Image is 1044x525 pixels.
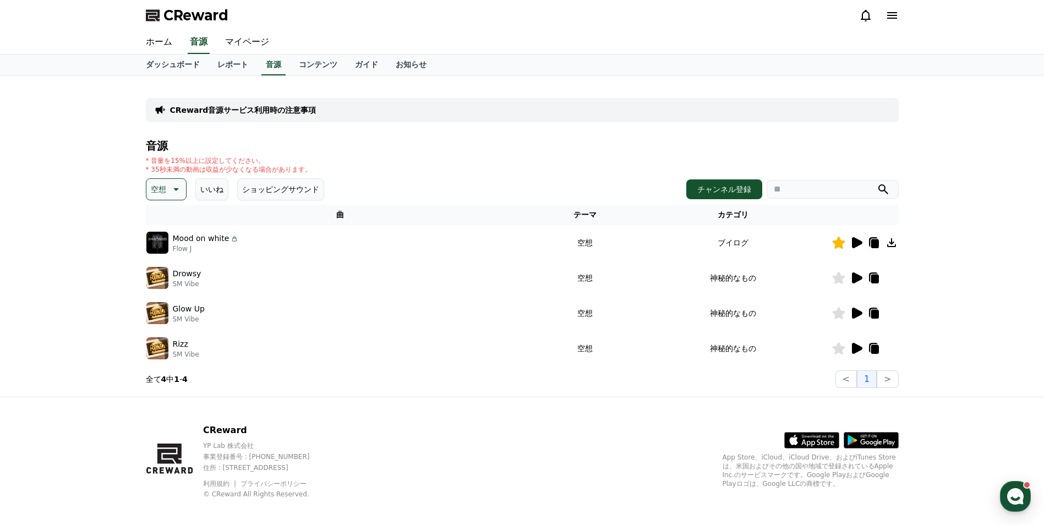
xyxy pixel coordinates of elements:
img: music [146,302,168,324]
p: CReward [203,424,331,437]
td: 神秘的なもの [635,296,831,331]
th: テーマ [535,205,635,225]
th: カテゴリ [635,205,831,225]
h4: 音源 [146,140,899,152]
a: レポート [209,54,257,75]
th: 曲 [146,205,535,225]
a: お知らせ [387,54,435,75]
p: SM Vibe [173,280,201,288]
a: 音源 [261,54,286,75]
a: ダッシュボード [137,54,209,75]
span: CReward [163,7,228,24]
p: 事業登録番号 : [PHONE_NUMBER] [203,452,331,461]
a: 音源 [188,31,210,54]
a: CReward音源サービス利用時の注意事項 [170,105,316,116]
p: * 35秒未満の動画は収益が少なくなる場合があります。 [146,165,311,174]
p: * 音量を15%以上に設定してください。 [146,156,311,165]
td: 空想 [535,296,635,331]
p: App Store、iCloud、iCloud Drive、およびiTunes Storeは、米国およびその他の国や地域で登録されているApple Inc.のサービスマークです。Google P... [723,453,899,488]
p: Flow J [173,244,239,253]
strong: 4 [182,375,188,384]
strong: 4 [161,375,167,384]
button: いいね [195,178,228,200]
p: © CReward All Rights Reserved. [203,490,331,499]
button: 空想 [146,178,187,200]
button: 1 [857,370,877,388]
a: ガイド [346,54,387,75]
td: ブイログ [635,225,831,260]
p: 空想 [151,182,166,197]
button: > [877,370,898,388]
p: Drowsy [173,268,201,280]
button: チャンネル登録 [686,179,762,199]
a: プライバシーポリシー [240,480,307,488]
td: 空想 [535,225,635,260]
a: ホーム [137,31,181,54]
strong: 1 [174,375,179,384]
p: 住所 : [STREET_ADDRESS] [203,463,331,472]
img: music [146,267,168,289]
a: CReward [146,7,228,24]
td: 神秘的なもの [635,331,831,366]
button: ショッピングサウンド [237,178,324,200]
p: SM Vibe [173,315,205,324]
p: YP Lab 株式会社 [203,441,331,450]
p: Mood on white [173,233,229,244]
a: 利用規約 [203,480,238,488]
td: 神秘的なもの [635,260,831,296]
p: SM Vibe [173,350,199,359]
img: music [146,337,168,359]
p: 全て 中 - [146,374,188,385]
button: < [835,370,857,388]
p: Rizz [173,338,188,350]
p: Glow Up [173,303,205,315]
img: music [146,232,168,254]
a: コンテンツ [290,54,346,75]
td: 空想 [535,331,635,366]
td: 空想 [535,260,635,296]
a: マイページ [216,31,278,54]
